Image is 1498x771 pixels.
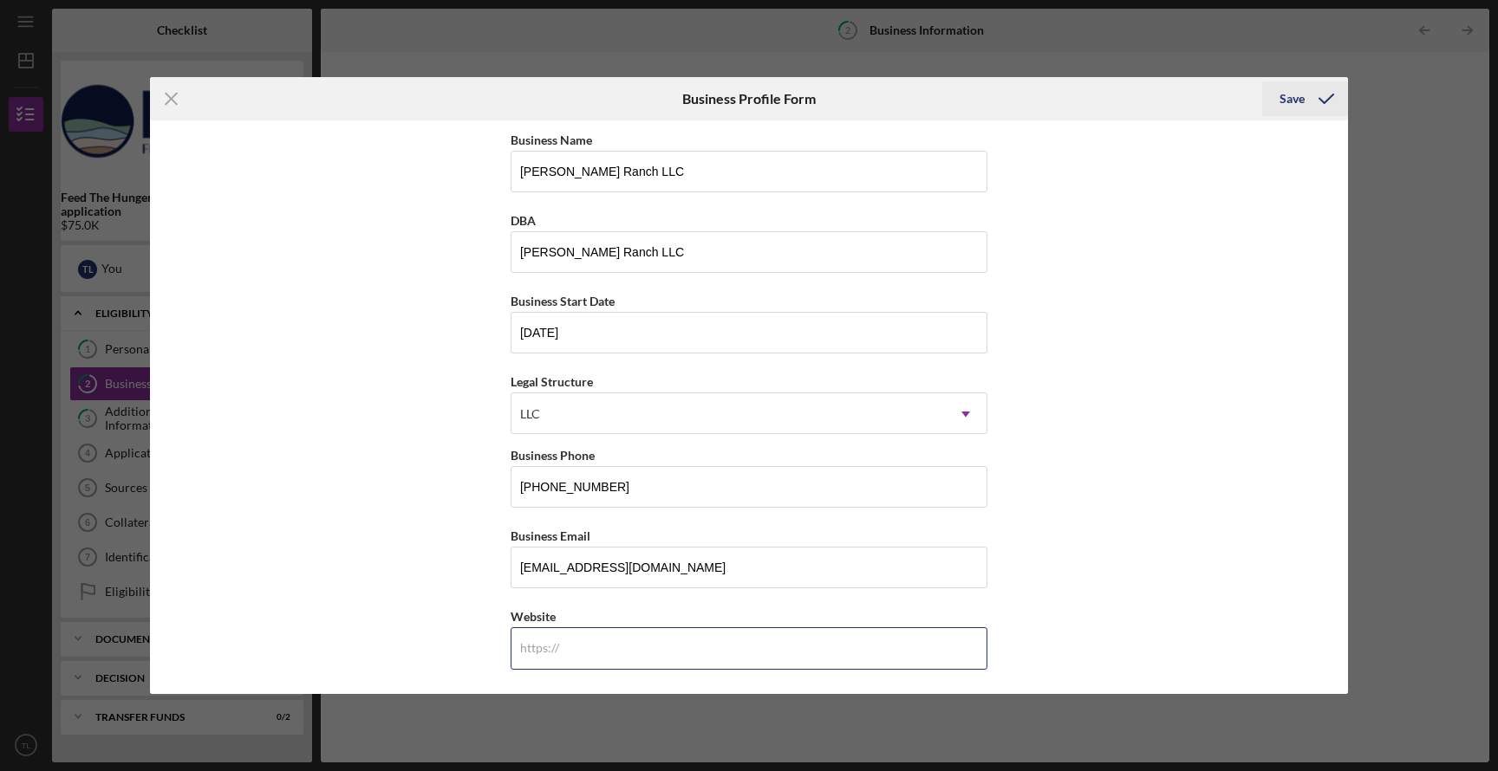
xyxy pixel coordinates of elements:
label: Business Start Date [511,294,615,308]
label: DBA [511,213,536,228]
div: LLC [520,407,540,421]
label: Industry [511,690,556,705]
h6: Business Profile Form [682,91,816,107]
button: Save [1262,81,1348,116]
div: https:// [520,641,559,655]
label: Business Email [511,528,590,543]
div: Save [1280,81,1305,116]
label: Website [511,609,556,624]
label: Business Phone [511,448,595,463]
label: Business Name [511,133,592,147]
